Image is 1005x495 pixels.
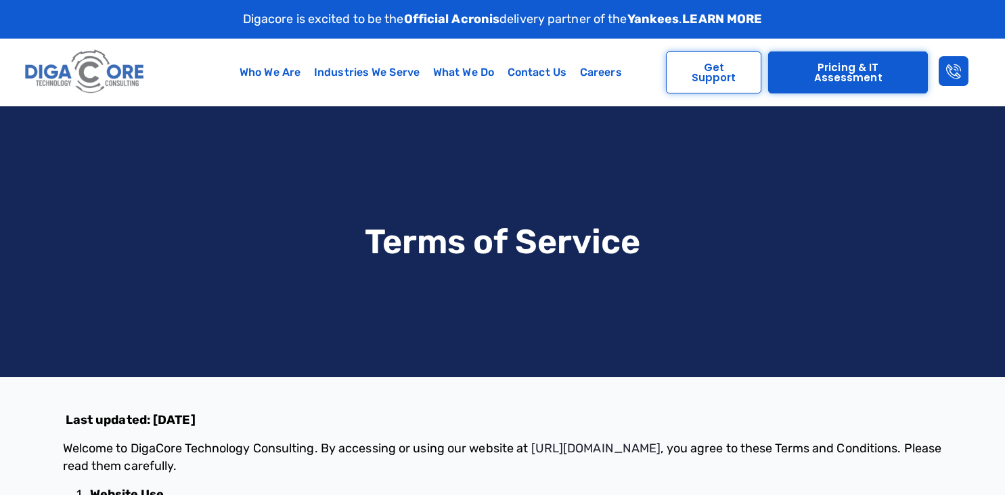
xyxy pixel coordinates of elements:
[63,441,529,456] span: Welcome to DigaCore Technology Consulting. By accessing or using our website at
[243,10,763,28] p: Digacore is excited to be the delivery partner of the .
[627,12,679,26] strong: Yankees
[404,12,500,26] strong: Official Acronis
[426,57,501,88] a: What We Do
[666,51,761,93] a: Get Support
[680,62,747,83] span: Get Support
[365,225,641,259] h1: Terms of Service
[233,57,307,88] a: Who We Are
[531,441,661,456] span: [URL][DOMAIN_NAME]
[202,57,660,88] nav: Menu
[573,57,629,88] a: Careers
[66,412,196,427] b: Last updated: [DATE]
[682,12,762,26] a: LEARN MORE
[528,441,661,456] a: [URL][DOMAIN_NAME]
[782,62,914,83] span: Pricing & IT Assessment
[768,51,928,93] a: Pricing & IT Assessment
[307,57,426,88] a: Industries We Serve
[22,45,148,99] img: Digacore logo 1
[501,57,573,88] a: Contact Us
